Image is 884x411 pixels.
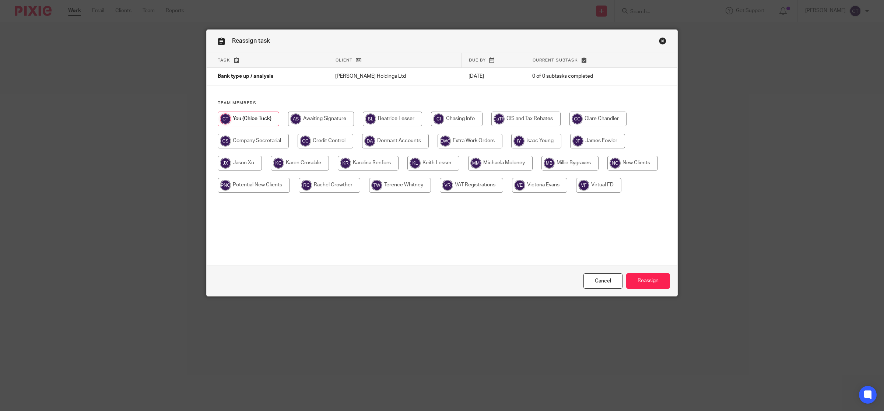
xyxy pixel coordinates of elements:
span: Bank type up / analysis [218,74,273,79]
p: [DATE] [469,73,518,80]
span: Current subtask [533,58,578,62]
span: Reassign task [232,38,270,44]
h4: Team members [218,100,666,106]
td: 0 of 0 subtasks completed [525,68,643,85]
a: Close this dialog window [583,273,622,289]
span: Due by [469,58,486,62]
span: Task [218,58,230,62]
p: [PERSON_NAME] Holdings Ltd [335,73,454,80]
input: Reassign [626,273,670,289]
span: Client [336,58,352,62]
a: Close this dialog window [659,37,666,47]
